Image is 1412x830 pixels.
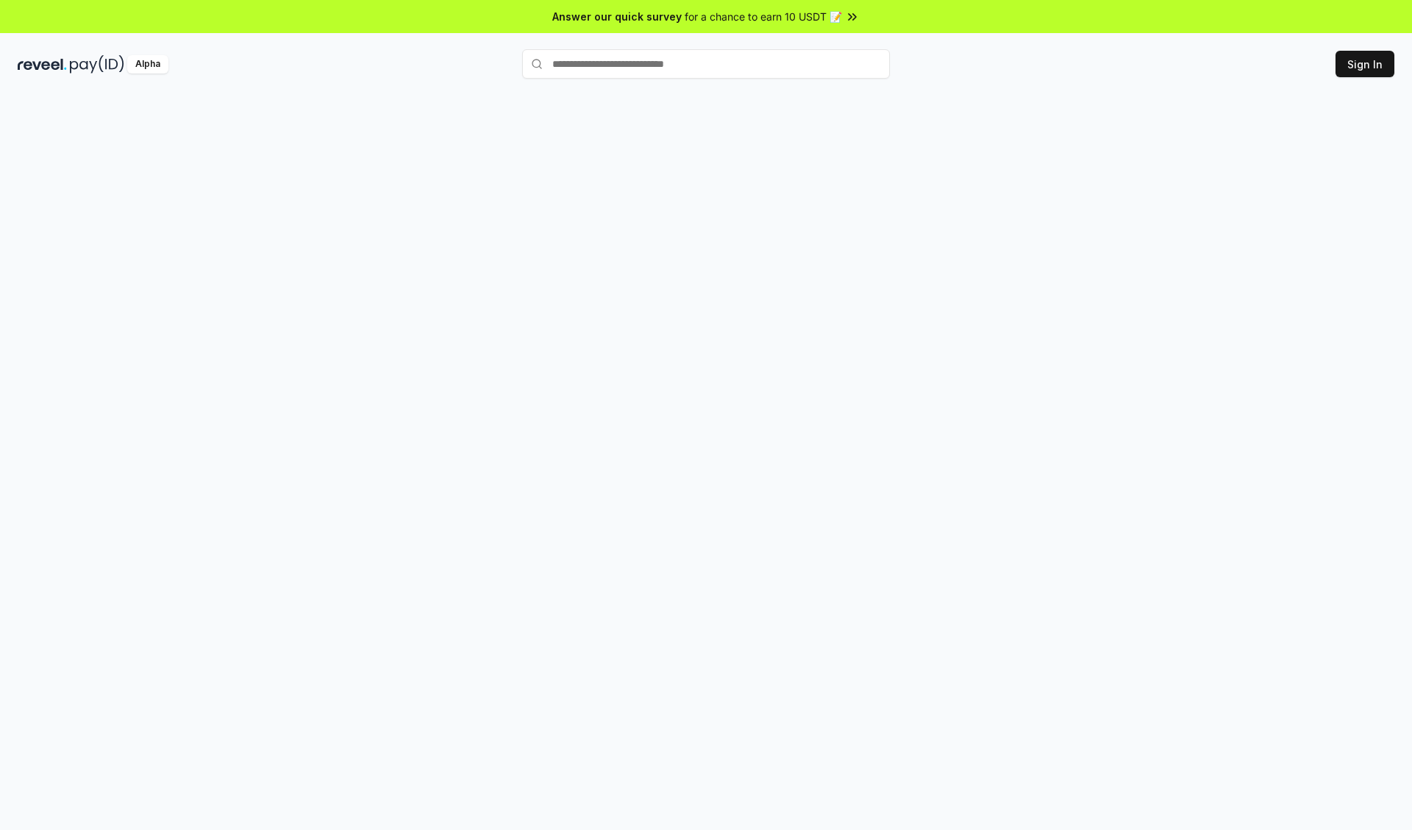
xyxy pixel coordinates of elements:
div: Alpha [127,55,168,74]
button: Sign In [1336,51,1394,77]
img: pay_id [70,55,124,74]
span: Answer our quick survey [552,9,682,24]
span: for a chance to earn 10 USDT 📝 [685,9,842,24]
img: reveel_dark [18,55,67,74]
